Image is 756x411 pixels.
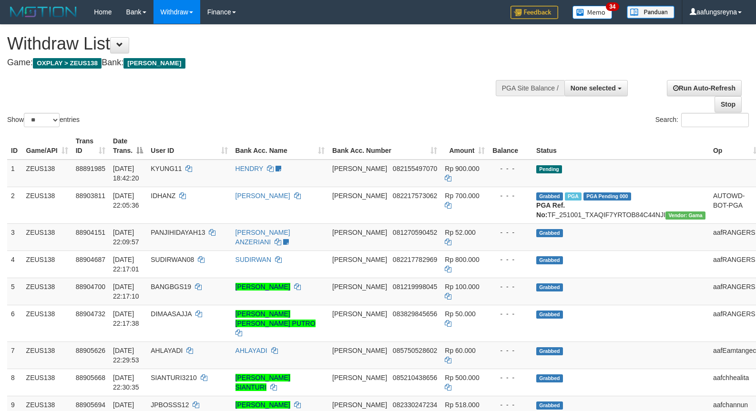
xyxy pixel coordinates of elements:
[7,5,80,19] img: MOTION_logo.png
[445,310,476,318] span: Rp 50.000
[536,311,563,319] span: Grabbed
[332,374,387,381] span: [PERSON_NAME]
[445,229,476,236] span: Rp 52.000
[393,192,437,200] span: Copy 082217573062 to clipboard
[147,132,231,160] th: User ID: activate to sort column ascending
[492,373,529,382] div: - - -
[445,374,479,381] span: Rp 500.000
[7,223,22,251] td: 3
[7,113,80,127] label: Show entries
[489,132,532,160] th: Balance
[22,160,72,187] td: ZEUS138
[24,113,60,127] select: Showentries
[235,401,290,409] a: [PERSON_NAME]
[445,347,476,354] span: Rp 60.000
[151,165,182,172] span: KYUNG11
[393,401,437,409] span: Copy 082330247234 to clipboard
[109,132,147,160] th: Date Trans.: activate to sort column descending
[332,256,387,263] span: [PERSON_NAME]
[492,400,529,410] div: - - -
[7,58,494,68] h4: Game: Bank:
[393,347,437,354] span: Copy 085750528602 to clipboard
[123,58,185,69] span: [PERSON_NAME]
[76,229,105,236] span: 88904151
[22,132,72,160] th: Game/API: activate to sort column ascending
[492,346,529,355] div: - - -
[76,401,105,409] span: 88905694
[715,96,742,112] a: Stop
[232,132,328,160] th: Bank Acc. Name: activate to sort column ascending
[151,310,192,318] span: DIMAASAJJA
[7,34,494,53] h1: Withdraw List
[536,256,563,264] span: Grabbed
[532,132,709,160] th: Status
[564,80,628,96] button: None selected
[76,192,105,200] span: 88903811
[445,165,479,172] span: Rp 900.000
[76,310,105,318] span: 88904732
[7,369,22,396] td: 8
[332,283,387,291] span: [PERSON_NAME]
[665,211,705,220] span: Vendor URL: https://trx31.1velocity.biz
[445,192,479,200] span: Rp 700.000
[76,256,105,263] span: 88904687
[532,187,709,223] td: TF_251001_TXAQIF7YRTOB84C44NJI
[7,251,22,278] td: 4
[151,283,191,291] span: BANGBGS19
[441,132,489,160] th: Amount: activate to sort column ascending
[33,58,102,69] span: OXPLAY > ZEUS138
[492,255,529,264] div: - - -
[332,192,387,200] span: [PERSON_NAME]
[113,374,139,391] span: [DATE] 22:30:35
[606,2,619,11] span: 34
[151,256,194,263] span: SUDIRWAN08
[7,160,22,187] td: 1
[492,164,529,173] div: - - -
[72,132,109,160] th: Trans ID: activate to sort column ascending
[565,192,582,200] span: Marked by aafchomsokheang
[76,374,105,381] span: 88905668
[571,84,616,92] span: None selected
[536,374,563,382] span: Grabbed
[7,132,22,160] th: ID
[22,187,72,223] td: ZEUS138
[536,401,563,410] span: Grabbed
[328,132,441,160] th: Bank Acc. Number: activate to sort column ascending
[235,347,267,354] a: AHLAYADI
[151,229,205,236] span: PANJIHIDAYAH13
[151,347,183,354] span: AHLAYADI
[151,192,175,200] span: IDHANZ
[235,310,316,327] a: [PERSON_NAME] [PERSON_NAME] PUTRO
[76,165,105,172] span: 88891985
[492,309,529,319] div: - - -
[7,187,22,223] td: 2
[445,401,479,409] span: Rp 518.000
[332,165,387,172] span: [PERSON_NAME]
[583,192,631,200] span: PGA Pending
[393,283,437,291] span: Copy 081219998045 to clipboard
[235,192,290,200] a: [PERSON_NAME]
[393,229,437,236] span: Copy 081270590452 to clipboard
[536,165,562,173] span: Pending
[536,192,563,200] span: Grabbed
[151,374,196,381] span: SIANTURI3210
[445,283,479,291] span: Rp 100.000
[681,113,749,127] input: Search:
[536,347,563,355] span: Grabbed
[235,165,264,172] a: HENDRY
[492,228,529,237] div: - - -
[492,191,529,200] div: - - -
[536,283,563,291] span: Grabbed
[113,192,139,209] span: [DATE] 22:05:36
[511,6,558,19] img: Feedback.jpg
[113,283,139,300] span: [DATE] 22:17:10
[113,256,139,273] span: [DATE] 22:17:01
[7,341,22,369] td: 7
[76,347,105,354] span: 88905626
[536,201,565,219] b: PGA Ref. No:
[76,283,105,291] span: 88904700
[445,256,479,263] span: Rp 800.000
[22,305,72,341] td: ZEUS138
[332,229,387,236] span: [PERSON_NAME]
[496,80,564,96] div: PGA Site Balance /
